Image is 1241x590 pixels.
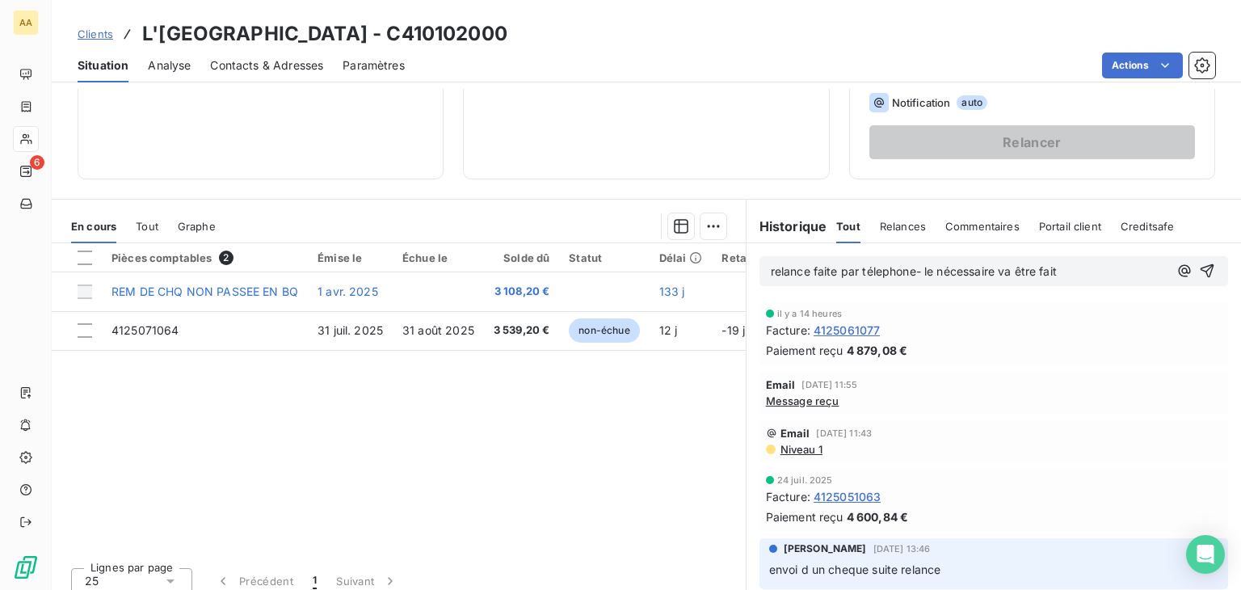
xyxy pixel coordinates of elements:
span: -19 j [721,323,745,337]
span: REM DE CHQ NON PASSEE EN BQ [111,284,298,298]
span: 4 600,84 € [847,508,909,525]
span: 4125061077 [814,322,881,339]
div: Statut [569,251,639,264]
div: Solde dû [494,251,550,264]
span: Facture : [766,488,810,505]
span: 2 [219,251,233,265]
span: 25 [85,573,99,589]
span: 3 108,20 € [494,284,550,300]
span: 4125071064 [111,323,179,337]
span: envoi d un cheque suite relance [769,563,941,576]
span: relance faite par télephone- le nécessaire va être fait [771,264,1057,278]
span: [DATE] 13:46 [873,544,931,554]
span: 12 j [659,323,678,337]
span: Relances [880,220,926,233]
span: En cours [71,220,116,233]
div: Pièces comptables [111,251,298,265]
span: Email [780,427,810,440]
span: Message reçu [766,394,839,407]
span: Email [766,378,796,391]
span: Creditsafe [1121,220,1175,233]
span: Graphe [178,220,216,233]
span: Situation [78,57,128,74]
span: 4125051063 [814,488,881,505]
span: Commentaires [945,220,1020,233]
span: Niveau 1 [779,443,822,456]
span: Clients [78,27,113,40]
span: Contacts & Adresses [210,57,323,74]
span: Notification [892,96,951,109]
a: 6 [13,158,38,184]
span: Analyse [148,57,191,74]
span: Paiement reçu [766,342,843,359]
button: Relancer [869,125,1195,159]
span: [DATE] 11:55 [801,380,857,390]
span: auto [957,95,987,110]
h6: Historique [747,217,827,236]
span: 133 j [659,284,685,298]
span: il y a 14 heures [777,309,842,318]
span: Portail client [1039,220,1101,233]
div: Open Intercom Messenger [1186,535,1225,574]
span: 3 539,20 € [494,322,550,339]
span: 4 879,08 € [847,342,908,359]
div: AA [13,10,39,36]
span: [DATE] 11:43 [816,428,872,438]
span: Paiement reçu [766,508,843,525]
div: Échue le [402,251,474,264]
h3: L'[GEOGRAPHIC_DATA] - C410102000 [142,19,507,48]
span: [PERSON_NAME] [784,542,867,556]
span: non-échue [569,318,639,343]
span: Tout [836,220,860,233]
div: Délai [659,251,703,264]
span: 1 [313,573,317,589]
span: 24 juil. 2025 [777,475,833,485]
img: Logo LeanPay [13,554,39,580]
span: Tout [136,220,158,233]
span: 31 août 2025 [402,323,474,337]
span: 31 juil. 2025 [318,323,383,337]
a: Clients [78,26,113,42]
span: 6 [30,155,44,170]
span: Facture : [766,322,810,339]
div: Émise le [318,251,383,264]
span: 1 avr. 2025 [318,284,378,298]
span: Paramètres [343,57,405,74]
div: Retard [721,251,773,264]
button: Actions [1102,53,1183,78]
